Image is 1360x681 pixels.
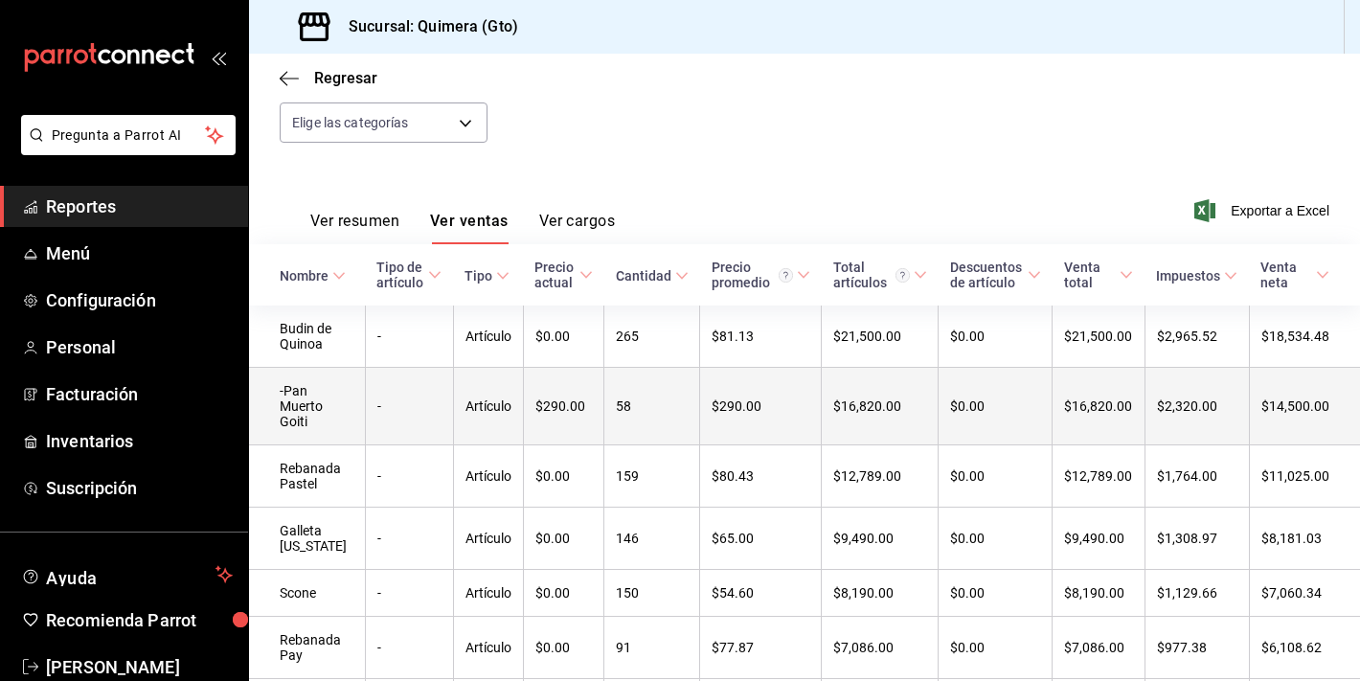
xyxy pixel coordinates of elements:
[249,306,365,368] td: Budin de Quinoa
[1053,617,1145,679] td: $7,086.00
[1064,260,1133,290] span: Venta total
[1053,368,1145,445] td: $16,820.00
[950,260,1041,290] span: Descuentos de artículo
[604,617,700,679] td: 91
[604,306,700,368] td: 265
[1053,445,1145,508] td: $12,789.00
[46,563,208,586] span: Ayuda
[465,268,492,284] div: Tipo
[604,508,700,570] td: 146
[1249,570,1360,617] td: $7,060.34
[333,15,518,38] h3: Sucursal: Quimera (Gto)
[1145,508,1249,570] td: $1,308.97
[52,125,206,146] span: Pregunta a Parrot AI
[453,445,523,508] td: Artículo
[453,617,523,679] td: Artículo
[1145,368,1249,445] td: $2,320.00
[1249,306,1360,368] td: $18,534.48
[465,268,510,284] span: Tipo
[700,445,822,508] td: $80.43
[604,368,700,445] td: 58
[310,212,399,244] button: Ver resumen
[1249,617,1360,679] td: $6,108.62
[453,306,523,368] td: Artículo
[376,260,424,290] div: Tipo de artículo
[939,368,1053,445] td: $0.00
[1053,508,1145,570] td: $9,490.00
[1145,617,1249,679] td: $977.38
[950,260,1024,290] div: Descuentos de artículo
[523,617,603,679] td: $0.00
[453,508,523,570] td: Artículo
[700,617,822,679] td: $77.87
[1156,268,1237,284] span: Impuestos
[365,570,453,617] td: -
[365,617,453,679] td: -
[46,428,233,454] span: Inventarios
[523,445,603,508] td: $0.00
[1145,445,1249,508] td: $1,764.00
[523,508,603,570] td: $0.00
[249,368,365,445] td: -Pan Muerto Goiti
[1145,570,1249,617] td: $1,129.66
[365,306,453,368] td: -
[822,306,939,368] td: $21,500.00
[833,260,910,290] div: Total artículos
[453,368,523,445] td: Artículo
[1053,570,1145,617] td: $8,190.00
[13,139,236,159] a: Pregunta a Parrot AI
[46,240,233,266] span: Menú
[700,368,822,445] td: $290.00
[46,334,233,360] span: Personal
[534,260,592,290] span: Precio actual
[310,212,615,244] div: navigation tabs
[1249,445,1360,508] td: $11,025.00
[46,381,233,407] span: Facturación
[453,570,523,617] td: Artículo
[534,260,575,290] div: Precio actual
[1145,306,1249,368] td: $2,965.52
[292,113,409,132] span: Elige las categorías
[21,115,236,155] button: Pregunta a Parrot AI
[280,69,377,87] button: Regresar
[249,508,365,570] td: Galleta [US_STATE]
[523,368,603,445] td: $290.00
[700,306,822,368] td: $81.13
[712,260,793,290] div: Precio promedio
[280,268,346,284] span: Nombre
[1260,260,1329,290] span: Venta neta
[46,654,233,680] span: [PERSON_NAME]
[1053,306,1145,368] td: $21,500.00
[1249,368,1360,445] td: $14,500.00
[249,617,365,679] td: Rebanada Pay
[833,260,927,290] span: Total artículos
[604,445,700,508] td: 159
[365,368,453,445] td: -
[700,508,822,570] td: $65.00
[249,570,365,617] td: Scone
[700,570,822,617] td: $54.60
[822,570,939,617] td: $8,190.00
[939,508,1053,570] td: $0.00
[822,617,939,679] td: $7,086.00
[523,306,603,368] td: $0.00
[365,445,453,508] td: -
[616,268,671,284] div: Cantidad
[365,508,453,570] td: -
[280,268,329,284] div: Nombre
[1260,260,1312,290] div: Venta neta
[939,306,1053,368] td: $0.00
[822,368,939,445] td: $16,820.00
[1198,199,1329,222] button: Exportar a Excel
[430,212,509,244] button: Ver ventas
[211,50,226,65] button: open_drawer_menu
[712,260,810,290] span: Precio promedio
[46,287,233,313] span: Configuración
[939,570,1053,617] td: $0.00
[523,570,603,617] td: $0.00
[249,445,365,508] td: Rebanada Pastel
[46,193,233,219] span: Reportes
[314,69,377,87] span: Regresar
[779,268,793,283] svg: Precio promedio = Total artículos / cantidad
